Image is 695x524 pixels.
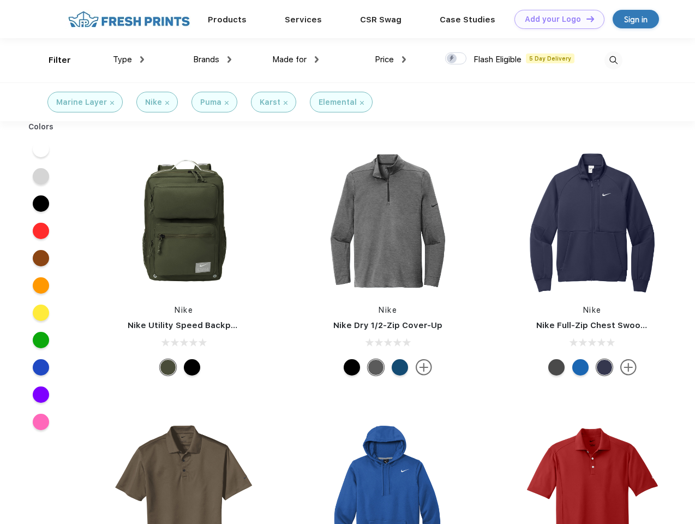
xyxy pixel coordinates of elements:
[548,359,565,376] div: Anthracite
[583,306,602,314] a: Nike
[525,15,581,24] div: Add your Logo
[586,16,594,22] img: DT
[260,97,280,108] div: Karst
[368,359,384,376] div: Black Heather
[227,56,231,63] img: dropdown.png
[402,56,406,63] img: dropdown.png
[596,359,613,376] div: Midnight Navy
[520,148,665,294] img: func=resize&h=266
[319,97,357,108] div: Elemental
[604,51,622,69] img: desktop_search.svg
[49,54,71,67] div: Filter
[165,101,169,105] img: filter_cancel.svg
[613,10,659,28] a: Sign in
[624,13,648,26] div: Sign in
[572,359,589,376] div: Royal
[360,15,402,25] a: CSR Swag
[315,148,460,294] img: func=resize&h=266
[285,15,322,25] a: Services
[315,56,319,63] img: dropdown.png
[333,320,442,330] a: Nike Dry 1/2-Zip Cover-Up
[225,101,229,105] img: filter_cancel.svg
[110,101,114,105] img: filter_cancel.svg
[140,56,144,63] img: dropdown.png
[526,53,574,63] span: 5 Day Delivery
[360,101,364,105] img: filter_cancel.svg
[208,15,247,25] a: Products
[145,97,162,108] div: Nike
[160,359,176,376] div: Cargo Khaki
[392,359,408,376] div: Gym Blue
[474,55,522,64] span: Flash Eligible
[284,101,287,105] img: filter_cancel.svg
[379,306,397,314] a: Nike
[272,55,307,64] span: Made for
[375,55,394,64] span: Price
[111,148,256,294] img: func=resize&h=266
[20,121,62,133] div: Colors
[416,359,432,376] img: more.svg
[128,320,245,330] a: Nike Utility Speed Backpack
[193,55,219,64] span: Brands
[113,55,132,64] span: Type
[200,97,221,108] div: Puma
[620,359,637,376] img: more.svg
[175,306,193,314] a: Nike
[184,359,200,376] div: Black
[536,320,681,330] a: Nike Full-Zip Chest Swoosh Jacket
[56,97,107,108] div: Marine Layer
[344,359,360,376] div: Black
[65,10,193,29] img: fo%20logo%202.webp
